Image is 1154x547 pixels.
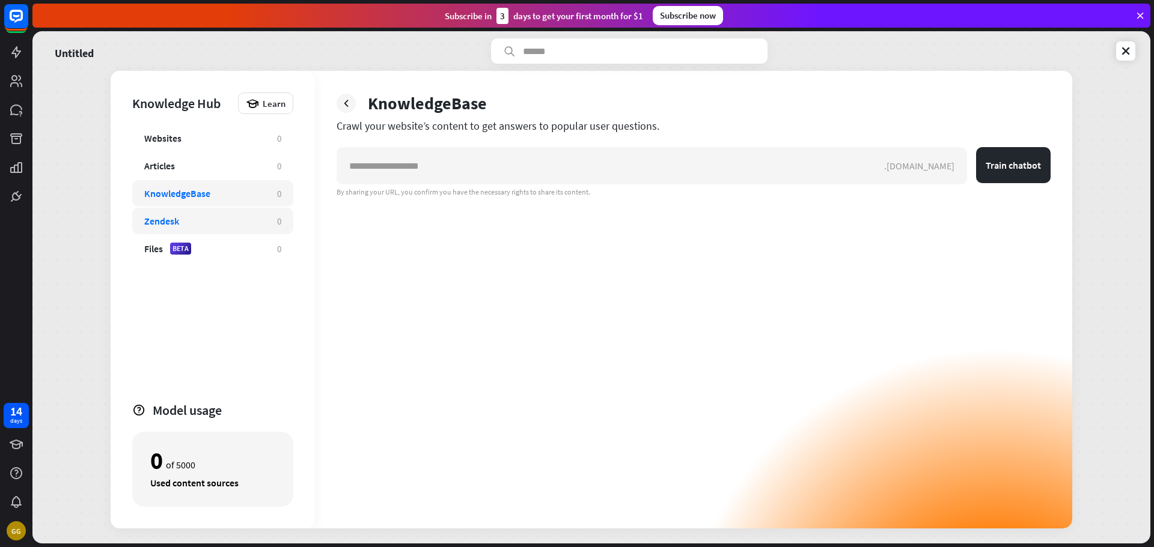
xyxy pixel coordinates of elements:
[150,450,275,471] div: of 5000
[445,8,643,24] div: Subscribe in days to get your first month for $1
[150,450,163,471] div: 0
[976,147,1051,183] button: Train chatbot
[153,402,293,419] div: Model usage
[144,160,175,172] div: Articles
[884,160,966,172] div: .[DOMAIN_NAME]
[132,95,232,112] div: Knowledge Hub
[277,188,281,199] div: 0
[337,119,1051,133] div: Crawl your website’s content to get answers to popular user questions.
[4,403,29,428] a: 14 days
[144,132,182,144] div: Websites
[368,92,487,114] div: KnowledgeBase
[10,406,22,417] div: 14
[144,215,179,227] div: Zendesk
[653,6,723,25] div: Subscribe now
[277,160,281,172] div: 0
[10,417,22,425] div: days
[7,521,26,540] div: GG
[10,5,46,41] button: Open LiveChat chat widget
[263,98,285,109] span: Learn
[277,243,281,255] div: 0
[144,187,210,199] div: KnowledgeBase
[55,38,94,64] a: Untitled
[277,216,281,227] div: 0
[144,243,163,255] div: Files
[337,187,1051,197] div: By sharing your URL, you confirm you have the necessary rights to share its content.
[496,8,508,24] div: 3
[170,243,191,255] div: BETA
[277,133,281,144] div: 0
[150,477,275,489] div: Used content sources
